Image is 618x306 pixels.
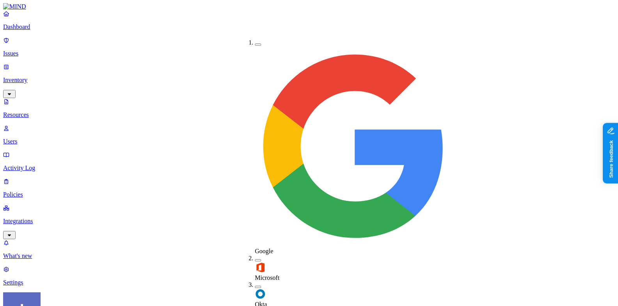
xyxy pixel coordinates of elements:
[3,63,615,97] a: Inventory
[3,98,615,118] a: Resources
[3,50,615,57] p: Issues
[3,151,615,172] a: Activity Log
[3,204,615,238] a: Integrations
[3,3,26,10] img: MIND
[255,248,273,254] span: Google
[3,77,615,84] p: Inventory
[3,37,615,57] a: Issues
[3,125,615,145] a: Users
[3,218,615,225] p: Integrations
[3,138,615,145] p: Users
[3,178,615,198] a: Policies
[3,191,615,198] p: Policies
[3,3,615,10] a: MIND
[255,262,266,273] img: office-365
[3,23,615,30] p: Dashboard
[3,239,615,259] a: What's new
[255,46,455,246] img: google-workspace
[3,266,615,286] a: Settings
[255,288,266,299] img: okta2
[255,274,279,281] span: Microsoft
[3,252,615,259] p: What's new
[3,165,615,172] p: Activity Log
[3,10,615,30] a: Dashboard
[3,111,615,118] p: Resources
[3,279,615,286] p: Settings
